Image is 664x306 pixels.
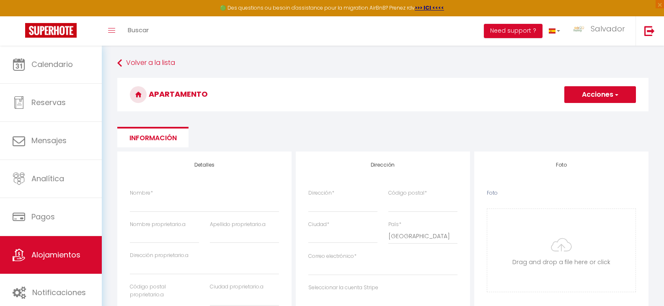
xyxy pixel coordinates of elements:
label: Dirección [308,189,334,197]
label: Código postal [388,189,427,197]
label: Foto [487,189,498,197]
h4: Detalles [130,162,279,168]
label: Nombre proprietario.a [130,221,186,229]
h3: APARTAMENTO [117,78,648,111]
label: Apellido proprietario.a [210,221,266,229]
label: Nombre [130,189,153,197]
span: Pagos [31,211,55,222]
a: ... Salvador [566,16,636,46]
a: Buscar [121,16,155,46]
img: logout [644,26,655,36]
span: Notificaciones [32,287,86,298]
h4: Dirección [308,162,457,168]
label: Ciudad [308,221,329,229]
a: >>> ICI <<<< [415,4,444,11]
label: Código postal proprietario.a [130,283,199,299]
label: Ciudad proprietario.a [210,283,264,291]
span: Analítica [31,173,64,184]
button: Need support ? [484,24,543,38]
a: Volver a la lista [117,56,648,71]
span: Mensajes [31,135,67,146]
label: Dirección proprietario.a [130,252,189,260]
label: País [388,221,401,229]
span: Calendario [31,59,73,69]
span: Alojamientos [31,249,80,260]
label: Seleccionar la cuenta Stripe [308,284,378,292]
span: Salvador [591,23,625,34]
label: Correo electrónico [308,252,357,260]
button: Acciones [564,86,636,103]
img: Super Booking [25,23,77,38]
span: Buscar [128,26,149,34]
span: Reservas [31,97,66,108]
img: ... [573,25,585,33]
li: Información [117,127,189,147]
h4: Foto [487,162,636,168]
